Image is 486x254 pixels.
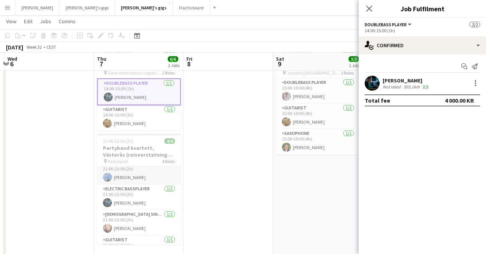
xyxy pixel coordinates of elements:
[164,138,175,144] span: 4/4
[24,18,33,25] span: Edit
[108,70,162,76] span: Gitar+kontrabass i vigsel i Västerås
[383,84,402,90] div: Not rated
[341,70,354,76] span: 3 Roles
[349,63,359,68] div: 1 Job
[365,22,413,27] button: Doublebass Player
[7,55,17,62] span: Wed
[162,158,175,164] span: 4 Roles
[59,18,76,25] span: Comms
[6,43,23,51] div: [DATE]
[276,104,360,129] app-card-role: Guitarist1/115:00-19:00 (4h)[PERSON_NAME]
[15,0,60,15] button: [PERSON_NAME]
[287,70,341,76] span: Jazztrio [GEOGRAPHIC_DATA]
[276,129,360,155] app-card-role: Saxophone1/115:00-19:00 (4h)[PERSON_NAME]
[173,0,210,15] button: Flachs board
[402,84,421,90] div: 503.1km
[25,44,43,50] span: Week 32
[168,56,178,62] span: 6/6
[186,55,192,62] span: Fri
[97,105,181,131] app-card-role: Guitarist1/114:00-15:00 (1h)[PERSON_NAME]
[97,159,181,185] app-card-role: Drummer1/121:00-23:00 (2h)[PERSON_NAME]
[383,77,430,84] div: [PERSON_NAME]
[276,55,284,62] span: Sat
[365,22,407,27] span: Doublebass Player
[276,45,360,155] app-job-card: 15:00-19:00 (4h)3/3Jazztrio [GEOGRAPHIC_DATA] Jazztrio [GEOGRAPHIC_DATA]3 RolesDoublebass Player1...
[97,145,181,158] h3: Partyband kvartett, Västerås (reiseerstatning tilkommer)
[6,60,17,68] span: 6
[162,70,175,76] span: 2 Roles
[115,0,173,15] button: [PERSON_NAME]'s gigs
[365,28,480,33] div: 14:00-15:00 (1h)
[46,44,56,50] div: CEST
[275,60,284,68] span: 9
[349,56,359,62] span: 3/3
[276,78,360,104] app-card-role: Doublebass Player1/115:00-19:00 (4h)[PERSON_NAME]
[359,4,486,13] h3: Job Fulfilment
[365,97,390,104] div: Total fee
[423,84,429,90] app-skills-label: 2/2
[470,22,480,27] span: 2/2
[97,210,181,236] app-card-role: [DEMOGRAPHIC_DATA] Singer1/121:00-23:00 (2h)[PERSON_NAME]
[97,185,181,210] app-card-role: Electric Bassplayer1/121:00-23:00 (2h)[PERSON_NAME]
[97,45,181,131] app-job-card: 14:00-15:00 (1h)2/2Gitar og kontrabass, vigsel Västerås Gitar+kontrabass i vigsel i Västerås2 Rol...
[359,36,486,54] div: Confirmed
[96,60,106,68] span: 7
[97,55,106,62] span: Thu
[60,0,115,15] button: [PERSON_NAME]'s gigs
[108,158,128,164] span: Partyband
[6,18,16,25] span: View
[445,97,474,104] div: 4 000.00 KR
[168,63,180,68] div: 2 Jobs
[97,78,181,105] app-card-role: Doublebass Player1/114:00-15:00 (1h)[PERSON_NAME]
[3,16,19,26] a: View
[56,16,79,26] a: Comms
[103,138,133,144] span: 21:00-23:00 (2h)
[21,16,36,26] a: Edit
[37,16,54,26] a: Jobs
[97,134,181,245] app-job-card: 21:00-23:00 (2h)4/4Partyband kvartett, Västerås (reiseerstatning tilkommer) Partyband4 RolesDrumm...
[40,18,51,25] span: Jobs
[185,60,192,68] span: 8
